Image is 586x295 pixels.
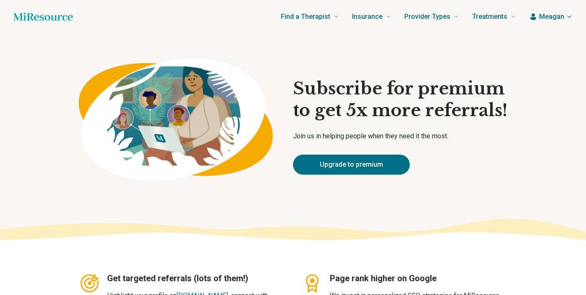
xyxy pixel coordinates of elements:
[293,155,410,175] a: Upgrade to premium
[330,272,507,284] h3: Page rank higher on Google
[281,11,330,23] span: Find a Therapist
[13,8,73,25] a: Home page
[472,11,507,23] span: Treatments
[293,78,507,121] h1: Subscribe for premium to get 5x more referrals!
[539,12,564,22] span: Meagan
[293,131,507,141] p: Join us in helping people when they need it the most.
[107,272,285,284] h3: Get targeted referrals (lots of them!)
[352,11,383,23] span: Insurance
[529,12,573,22] button: Meagan
[404,11,450,23] span: Provider Types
